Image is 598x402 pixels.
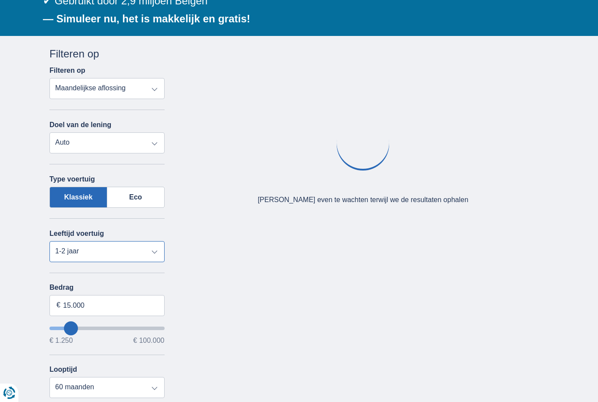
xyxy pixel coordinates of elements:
[49,337,73,344] span: € 1.250
[133,337,164,344] span: € 100.000
[49,366,77,374] label: Looptijd
[43,13,250,25] b: — Simuleer nu, het is makkelijk en gratis!
[49,230,104,238] label: Leeftijd voertuig
[49,187,107,208] label: Klassiek
[49,175,95,183] label: Type voertuig
[56,300,60,310] span: €
[49,121,111,129] label: Doel van de lening
[107,187,165,208] label: Eco
[49,67,85,75] label: Filteren op
[49,46,165,61] div: Filteren op
[258,195,468,205] div: [PERSON_NAME] even te wachten terwijl we de resultaten ophalen
[49,284,165,292] label: Bedrag
[49,327,165,330] input: wantToBorrow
